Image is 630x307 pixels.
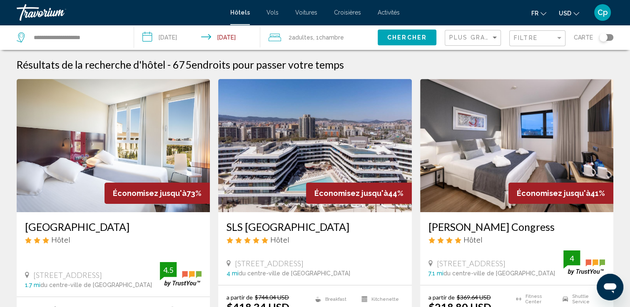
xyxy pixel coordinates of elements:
button: User Menu [592,4,613,21]
a: [PERSON_NAME] Congress [428,220,605,233]
span: Chercher [387,35,427,41]
a: Voitures [295,9,317,16]
span: Carte [574,32,593,43]
span: [STREET_ADDRESS] [235,259,304,268]
span: du centre-ville de [GEOGRAPHIC_DATA] [443,270,555,277]
button: Change currency [559,7,579,19]
div: 41% [508,183,613,204]
img: Hotel image [420,79,613,212]
button: Chercher [378,30,436,45]
span: 4 mi [227,270,239,277]
button: Check-in date: Nov 15, 2025 Check-out date: Nov 17, 2025 [134,25,260,50]
a: [GEOGRAPHIC_DATA] [25,220,202,233]
mat-select: Sort by [449,35,498,42]
div: 3 star Hotel [25,235,202,244]
li: Shuttle Service [558,294,605,305]
button: Filter [509,30,565,47]
span: Hôtel [51,235,70,244]
a: Vols [266,9,279,16]
span: 1.7 mi [25,282,40,288]
span: [STREET_ADDRESS] [33,270,102,280]
span: Économisez jusqu'à [314,189,388,198]
div: 73% [105,183,210,204]
span: fr [531,10,538,17]
span: du centre-ville de [GEOGRAPHIC_DATA] [239,270,350,277]
span: Hôtel [270,235,289,244]
span: a partir de [428,294,455,301]
img: trustyou-badge.svg [160,262,202,287]
span: [STREET_ADDRESS] [437,259,505,268]
span: Hôtel [463,235,483,244]
iframe: Bouton de lancement de la fenêtre de messagerie [597,274,623,300]
div: 4.5 [160,265,177,275]
span: 7.1 mi [428,270,443,277]
div: 4 star Hotel [428,235,605,244]
span: Plus grandes économies [449,34,548,41]
h1: Résultats de la recherche d'hôtel [17,58,165,71]
span: - [167,58,171,71]
img: Hotel image [17,79,210,212]
img: trustyou-badge.svg [563,250,605,275]
a: Travorium [17,4,222,21]
span: 2 [289,32,313,43]
img: Hotel image [218,79,411,212]
button: Change language [531,7,546,19]
li: Kitchenette [357,294,403,305]
li: Fitness Center [512,294,558,305]
span: Économisez jusqu'à [517,189,590,198]
button: Travelers: 2 adults, 0 children [260,25,378,50]
span: du centre-ville de [GEOGRAPHIC_DATA] [40,282,152,288]
div: 4 [563,253,580,263]
span: endroits pour passer votre temps [192,58,344,71]
a: SLS [GEOGRAPHIC_DATA] [227,220,403,233]
button: Toggle map [593,34,613,41]
del: $369.64 USD [457,294,491,301]
div: 44% [306,183,412,204]
span: USD [559,10,571,17]
span: Chambre [319,34,344,41]
div: 5 star Hotel [227,235,403,244]
li: Breakfast [311,294,357,305]
span: Filtre [514,35,538,41]
span: a partir de [227,294,253,301]
span: Cp [598,8,608,17]
a: Hôtels [230,9,250,16]
a: Croisières [334,9,361,16]
del: $744.04 USD [255,294,289,301]
a: Activités [378,9,400,16]
span: , 1 [313,32,344,43]
h2: 675 [173,58,344,71]
span: Économisez jusqu'à [113,189,187,198]
span: Adultes [292,34,313,41]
